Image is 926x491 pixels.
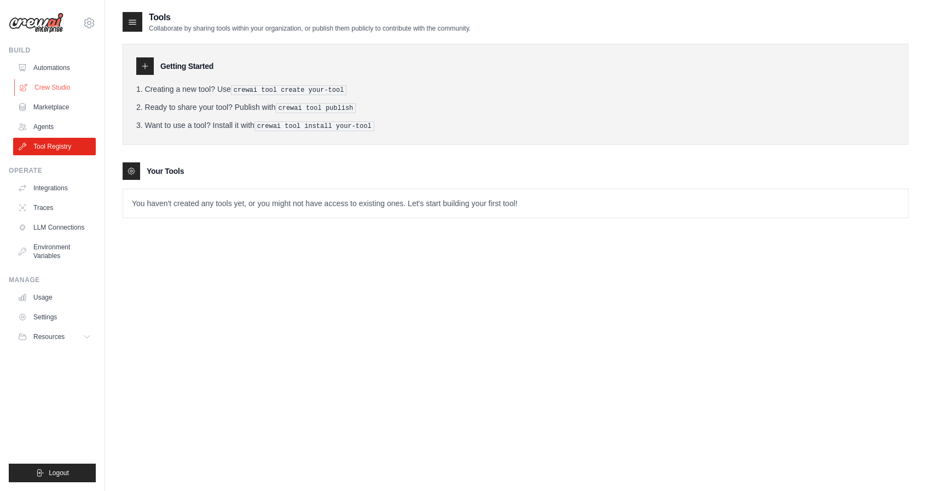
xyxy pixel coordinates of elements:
span: Resources [33,332,65,341]
button: Resources [13,328,96,346]
a: Agents [13,118,96,136]
span: Logout [49,469,69,477]
pre: crewai tool install your-tool [254,121,374,131]
a: Crew Studio [14,79,97,96]
button: Logout [9,464,96,482]
a: Tool Registry [13,138,96,155]
a: LLM Connections [13,219,96,236]
li: Want to use a tool? Install it with [136,120,895,131]
div: Manage [9,276,96,284]
pre: crewai tool publish [276,103,356,113]
h2: Tools [149,11,471,24]
h3: Getting Started [160,61,213,72]
div: Operate [9,166,96,175]
div: Build [9,46,96,55]
p: Collaborate by sharing tools within your organization, or publish them publicly to contribute wit... [149,24,471,33]
a: Settings [13,308,96,326]
pre: crewai tool create your-tool [231,85,347,95]
a: Environment Variables [13,238,96,265]
a: Integrations [13,179,96,197]
h3: Your Tools [147,166,184,177]
a: Marketplace [13,98,96,116]
a: Usage [13,289,96,306]
li: Ready to share your tool? Publish with [136,102,895,113]
a: Automations [13,59,96,77]
img: Logo [9,13,63,33]
p: You haven't created any tools yet, or you might not have access to existing ones. Let's start bui... [123,189,908,218]
a: Traces [13,199,96,217]
li: Creating a new tool? Use [136,84,895,95]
